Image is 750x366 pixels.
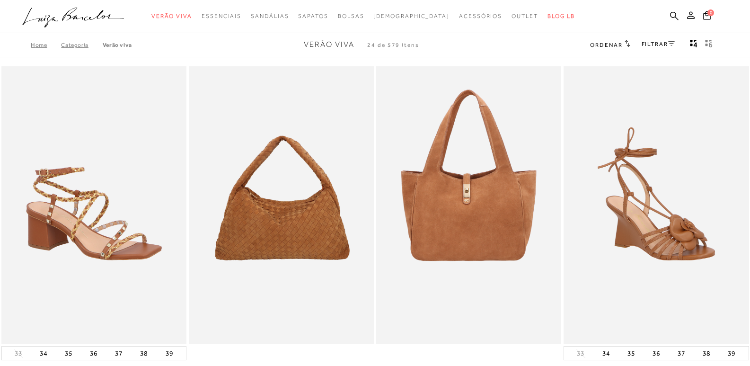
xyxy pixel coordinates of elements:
a: FILTRAR [642,41,675,47]
a: Home [31,42,61,48]
span: [DEMOGRAPHIC_DATA] [373,13,450,19]
img: SANDÁLIA ANABELA EM COURO CARAMELO AMARRAÇÃO E APLICAÇÃO FLORAL [565,68,748,343]
a: BOLSA MÉDIA EM CAMURÇA CARAMELO COM FECHO DOURADO BOLSA MÉDIA EM CAMURÇA CARAMELO COM FECHO DOURADO [377,68,560,343]
a: categoryNavScreenReaderText [251,8,289,25]
a: Verão Viva [103,42,132,48]
button: 0 [700,10,714,23]
span: Acessórios [459,13,502,19]
button: 37 [675,347,688,360]
button: 36 [87,347,100,360]
a: categoryNavScreenReaderText [151,8,192,25]
button: 39 [163,347,176,360]
button: 35 [62,347,75,360]
span: Bolsas [338,13,364,19]
button: 33 [12,349,25,358]
span: 0 [707,9,714,16]
a: categoryNavScreenReaderText [338,8,364,25]
span: Verão Viva [151,13,192,19]
span: Sapatos [298,13,328,19]
a: BOLSA HOBO EM CAMURÇA TRESSÊ CARAMELO GRANDE BOLSA HOBO EM CAMURÇA TRESSÊ CARAMELO GRANDE [190,68,373,343]
button: gridText6Desc [702,39,715,51]
a: BLOG LB [547,8,575,25]
span: Sandálias [251,13,289,19]
button: 34 [37,347,50,360]
a: SANDÁLIA EM COURO CARAMELO COM SALTO MÉDIO E TIRAS TRANÇADAS TRICOLOR SANDÁLIA EM COURO CARAMELO ... [2,68,185,343]
span: BLOG LB [547,13,575,19]
button: 34 [600,347,613,360]
button: 33 [574,349,587,358]
a: noSubCategoriesText [373,8,450,25]
button: 39 [725,347,738,360]
img: SANDÁLIA EM COURO CARAMELO COM SALTO MÉDIO E TIRAS TRANÇADAS TRICOLOR [2,68,185,343]
img: BOLSA MÉDIA EM CAMURÇA CARAMELO COM FECHO DOURADO [377,68,560,343]
img: BOLSA HOBO EM CAMURÇA TRESSÊ CARAMELO GRANDE [190,68,373,343]
button: 36 [650,347,663,360]
a: categoryNavScreenReaderText [459,8,502,25]
a: Categoria [61,42,102,48]
span: Essenciais [202,13,241,19]
a: categoryNavScreenReaderText [202,8,241,25]
span: Ordenar [590,42,622,48]
span: Verão Viva [304,40,354,49]
button: 35 [625,347,638,360]
a: SANDÁLIA ANABELA EM COURO CARAMELO AMARRAÇÃO E APLICAÇÃO FLORAL SANDÁLIA ANABELA EM COURO CARAMEL... [565,68,748,343]
span: 24 de 579 itens [367,42,419,48]
a: categoryNavScreenReaderText [298,8,328,25]
button: Mostrar 4 produtos por linha [687,39,700,51]
span: Outlet [512,13,538,19]
button: 38 [137,347,150,360]
button: 38 [700,347,713,360]
button: 37 [112,347,125,360]
a: categoryNavScreenReaderText [512,8,538,25]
